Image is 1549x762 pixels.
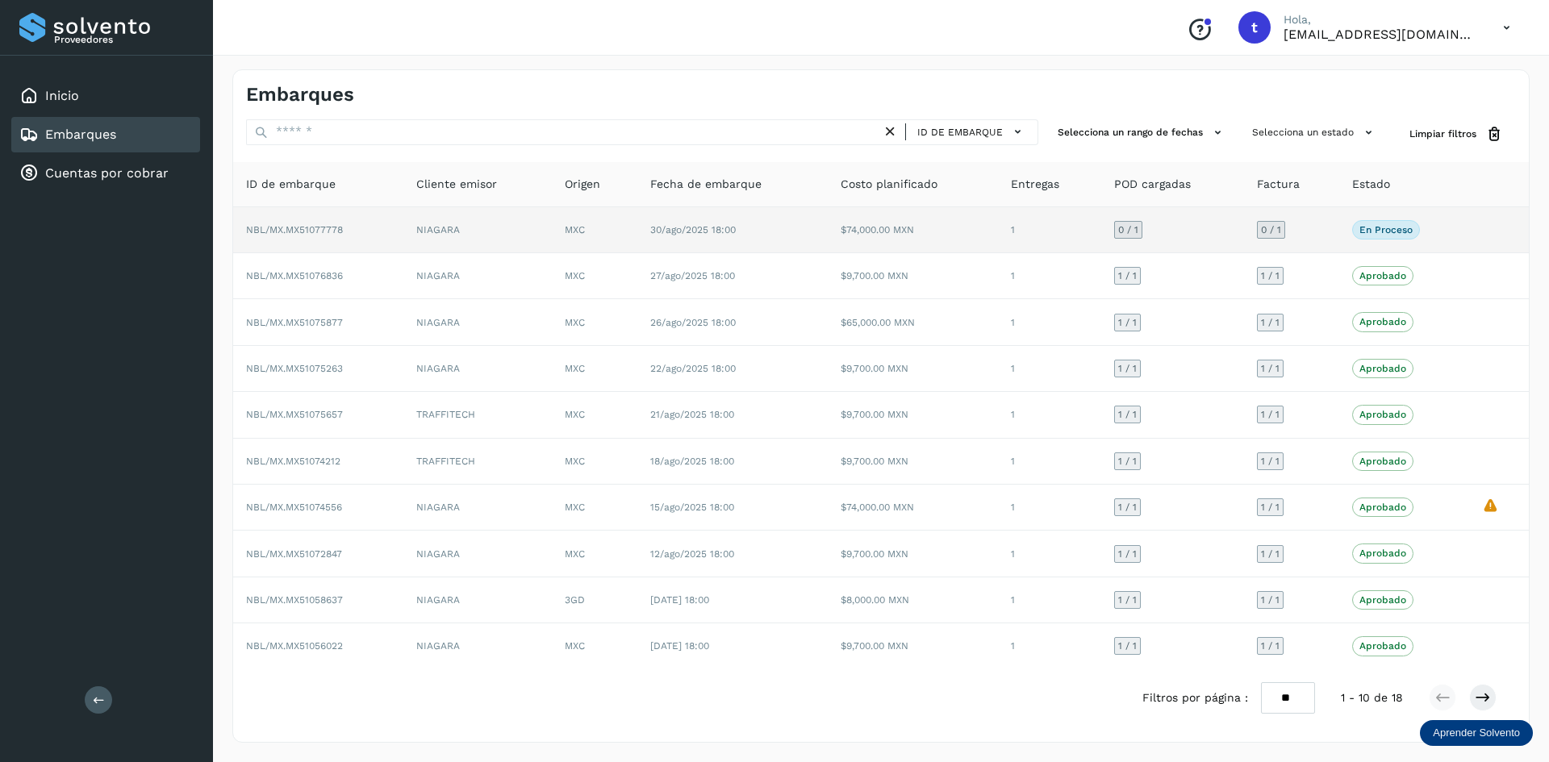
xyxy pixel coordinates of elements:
[11,117,200,152] div: Embarques
[403,439,552,485] td: TRAFFITECH
[998,485,1101,531] td: 1
[998,346,1101,392] td: 1
[45,88,79,103] a: Inicio
[1118,595,1137,605] span: 1 / 1
[828,299,998,345] td: $65,000.00 MXN
[1011,176,1059,193] span: Entregas
[1433,727,1520,739] p: Aprender Solvento
[1118,549,1137,559] span: 1 / 1
[552,253,637,299] td: MXC
[998,577,1101,623] td: 1
[650,502,734,513] span: 15/ago/2025 18:00
[1246,119,1384,146] button: Selecciona un estado
[1359,502,1406,513] p: Aprobado
[828,392,998,438] td: $9,700.00 MXN
[828,346,998,392] td: $9,700.00 MXN
[552,577,637,623] td: 3GD
[998,207,1101,253] td: 1
[1352,176,1390,193] span: Estado
[403,346,552,392] td: NIAGARA
[246,409,343,420] span: NBL/MX.MX51075657
[552,392,637,438] td: MXC
[403,485,552,531] td: NIAGARA
[1261,318,1280,327] span: 1 / 1
[828,207,998,253] td: $74,000.00 MXN
[998,253,1101,299] td: 1
[246,317,343,328] span: NBL/MX.MX51075877
[11,156,200,191] div: Cuentas por cobrar
[1261,595,1280,605] span: 1 / 1
[246,270,343,281] span: NBL/MX.MX51076836
[552,439,637,485] td: MXC
[650,270,735,281] span: 27/ago/2025 18:00
[1142,689,1248,706] span: Filtros por página :
[1359,224,1413,235] p: En proceso
[246,548,342,560] span: NBL/MX.MX51072847
[912,120,1031,144] button: ID de embarque
[1409,127,1476,141] span: Limpiar filtros
[1118,410,1137,419] span: 1 / 1
[1261,225,1281,235] span: 0 / 1
[1261,641,1280,651] span: 1 / 1
[828,577,998,623] td: $8,000.00 MXN
[650,317,736,328] span: 26/ago/2025 18:00
[1359,270,1406,281] p: Aprobado
[1118,225,1138,235] span: 0 / 1
[45,127,116,142] a: Embarques
[552,346,637,392] td: MXC
[998,623,1101,668] td: 1
[552,623,637,668] td: MXC
[552,207,637,253] td: MXC
[54,34,194,45] p: Proveedores
[998,439,1101,485] td: 1
[1284,13,1477,27] p: Hola,
[650,224,736,235] span: 30/ago/2025 18:00
[552,299,637,345] td: MXC
[828,623,998,668] td: $9,700.00 MXN
[1118,271,1137,281] span: 1 / 1
[246,456,340,467] span: NBL/MX.MX51074212
[1051,119,1233,146] button: Selecciona un rango de fechas
[828,485,998,531] td: $74,000.00 MXN
[1261,502,1280,512] span: 1 / 1
[917,125,1003,139] span: ID de embarque
[998,299,1101,345] td: 1
[403,299,552,345] td: NIAGARA
[246,176,336,193] span: ID de embarque
[1118,641,1137,651] span: 1 / 1
[403,392,552,438] td: TRAFFITECH
[246,83,354,106] h4: Embarques
[828,253,998,299] td: $9,700.00 MXN
[1284,27,1477,42] p: teamgcabrera@traffictech.com
[403,623,552,668] td: NIAGARA
[1341,689,1403,706] span: 1 - 10 de 18
[1359,548,1406,559] p: Aprobado
[565,176,600,193] span: Origen
[998,392,1101,438] td: 1
[828,439,998,485] td: $9,700.00 MXN
[246,640,343,652] span: NBL/MX.MX51056022
[1118,456,1137,466] span: 1 / 1
[1261,410,1280,419] span: 1 / 1
[246,224,343,235] span: NBL/MX.MX51077778
[246,594,343,606] span: NBL/MX.MX51058637
[1118,364,1137,373] span: 1 / 1
[403,207,552,253] td: NIAGARA
[416,176,497,193] span: Cliente emisor
[1261,364,1280,373] span: 1 / 1
[246,363,343,374] span: NBL/MX.MX51075263
[1359,594,1406,606] p: Aprobado
[1397,119,1516,149] button: Limpiar filtros
[650,409,734,420] span: 21/ago/2025 18:00
[1118,318,1137,327] span: 1 / 1
[650,456,734,467] span: 18/ago/2025 18:00
[552,485,637,531] td: MXC
[1114,176,1191,193] span: POD cargadas
[650,594,709,606] span: [DATE] 18:00
[1359,456,1406,467] p: Aprobado
[1359,640,1406,652] p: Aprobado
[403,253,552,299] td: NIAGARA
[1359,316,1406,327] p: Aprobado
[246,502,342,513] span: NBL/MX.MX51074556
[11,78,200,114] div: Inicio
